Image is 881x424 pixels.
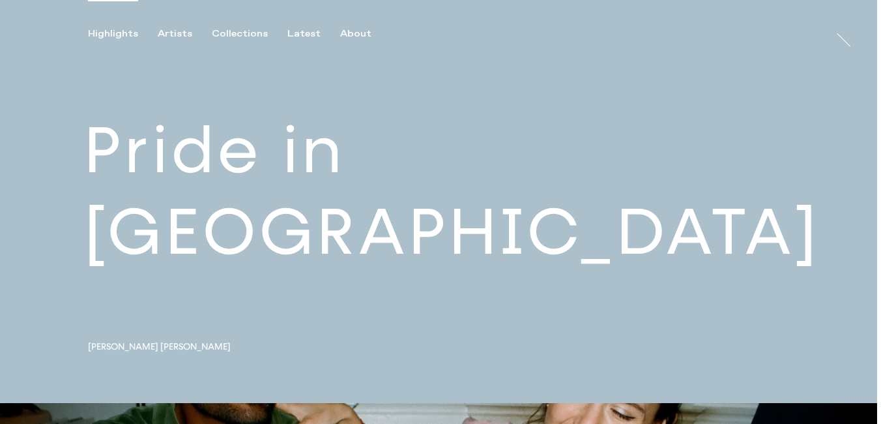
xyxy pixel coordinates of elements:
[88,28,138,40] div: Highlights
[212,28,287,40] button: Collections
[212,28,268,40] div: Collections
[287,28,321,40] div: Latest
[340,28,371,40] div: About
[158,28,192,40] div: Artists
[158,28,212,40] button: Artists
[340,28,391,40] button: About
[287,28,340,40] button: Latest
[88,28,158,40] button: Highlights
